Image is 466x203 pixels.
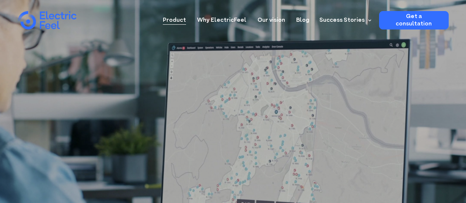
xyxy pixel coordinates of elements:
[319,16,365,25] div: Success Stories
[379,11,449,29] a: Get a consultation
[296,11,309,25] a: Blog
[257,11,285,25] a: Our vision
[197,11,246,25] a: Why ElectricFeel
[163,11,186,25] a: Product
